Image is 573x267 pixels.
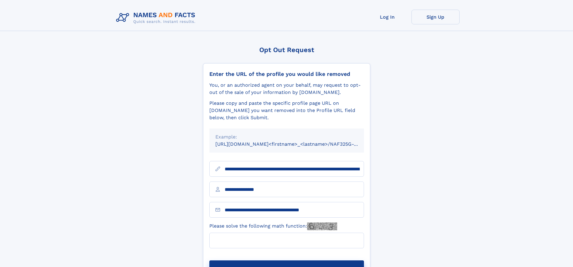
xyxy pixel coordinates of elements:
[215,133,358,141] div: Example:
[215,141,375,147] small: [URL][DOMAIN_NAME]<firstname>_<lastname>/NAF325G-xxxxxxxx
[209,71,364,77] div: Enter the URL of the profile you would like removed
[209,82,364,96] div: You, or an authorized agent on your behalf, may request to opt-out of the sale of your informatio...
[114,10,200,26] img: Logo Names and Facts
[411,10,460,24] a: Sign Up
[209,222,337,230] label: Please solve the following math function:
[209,100,364,121] div: Please copy and paste the specific profile page URL on [DOMAIN_NAME] you want removed into the Pr...
[363,10,411,24] a: Log In
[203,46,370,54] div: Opt Out Request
